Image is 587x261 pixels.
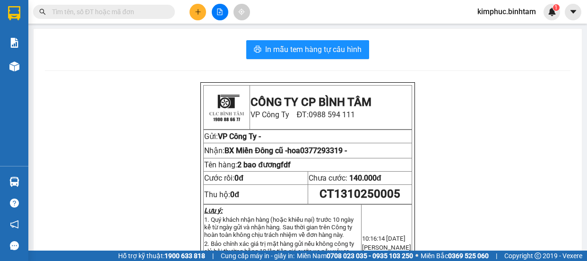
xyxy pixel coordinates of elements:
[52,7,164,17] input: Tìm tên, số ĐT hoặc mã đơn
[297,251,413,261] span: Miền Nam
[164,252,205,260] strong: 1900 633 818
[496,251,497,261] span: |
[554,4,558,11] span: 1
[327,252,413,260] strong: 0708 023 035 - 0935 103 250
[470,6,544,17] span: kimphuc.binhtam
[10,199,19,208] span: question-circle
[565,4,581,20] button: caret-down
[204,160,291,169] span: Tên hàng:
[265,43,362,55] span: In mẫu tem hàng tự cấu hình
[9,38,19,48] img: solution-icon
[250,110,355,119] span: VP Công Ty ĐT:
[204,207,223,214] strong: Lưu ý:
[204,190,239,199] span: Thu hộ:
[204,174,243,183] span: Cước rồi:
[349,174,381,183] span: 140.000đ
[224,146,347,155] span: BX Miền Đông cũ -
[287,146,347,155] span: hoa
[319,187,400,200] span: CT1310250005
[448,252,489,260] strong: 0369 525 060
[204,132,218,141] span: Gửi:
[9,61,19,71] img: warehouse-icon
[212,4,228,20] button: file-add
[254,45,261,54] span: printer
[246,40,369,59] button: printerIn mẫu tem hàng tự cấu hình
[362,244,411,251] span: [PERSON_NAME]
[553,4,560,11] sup: 1
[212,251,214,261] span: |
[10,220,19,229] span: notification
[195,9,201,15] span: plus
[204,216,354,238] span: 1. Quý khách nhận hàng (hoặc khiếu nại) trước 10 ngày kể từ ngày gửi và nhận hàng. Sau thời gian ...
[218,132,261,141] span: VP Công Ty -
[204,146,347,155] span: Nhận:
[221,251,294,261] span: Cung cấp máy in - giấy in:
[569,8,578,16] span: caret-down
[190,4,206,20] button: plus
[300,146,347,155] span: 0377293319 -
[118,251,205,261] span: Hỗ trợ kỹ thuật:
[548,8,556,16] img: icon-new-feature
[238,9,245,15] span: aim
[8,6,20,20] img: logo-vxr
[309,110,355,119] span: 0988 594 111
[309,174,381,183] span: Chưa cước:
[250,96,371,109] strong: CÔNG TY CP BÌNH TÂM
[230,190,239,199] strong: 0đ
[415,254,418,258] span: ⚪️
[205,86,248,129] img: logo
[216,9,223,15] span: file-add
[10,241,19,250] span: message
[39,9,46,15] span: search
[237,160,291,169] span: 2 bao đươngfdf
[421,251,489,261] span: Miền Bắc
[9,177,19,187] img: warehouse-icon
[233,4,250,20] button: aim
[362,235,406,242] span: 10:16:14 [DATE]
[535,252,541,259] span: copyright
[234,174,243,183] span: 0đ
